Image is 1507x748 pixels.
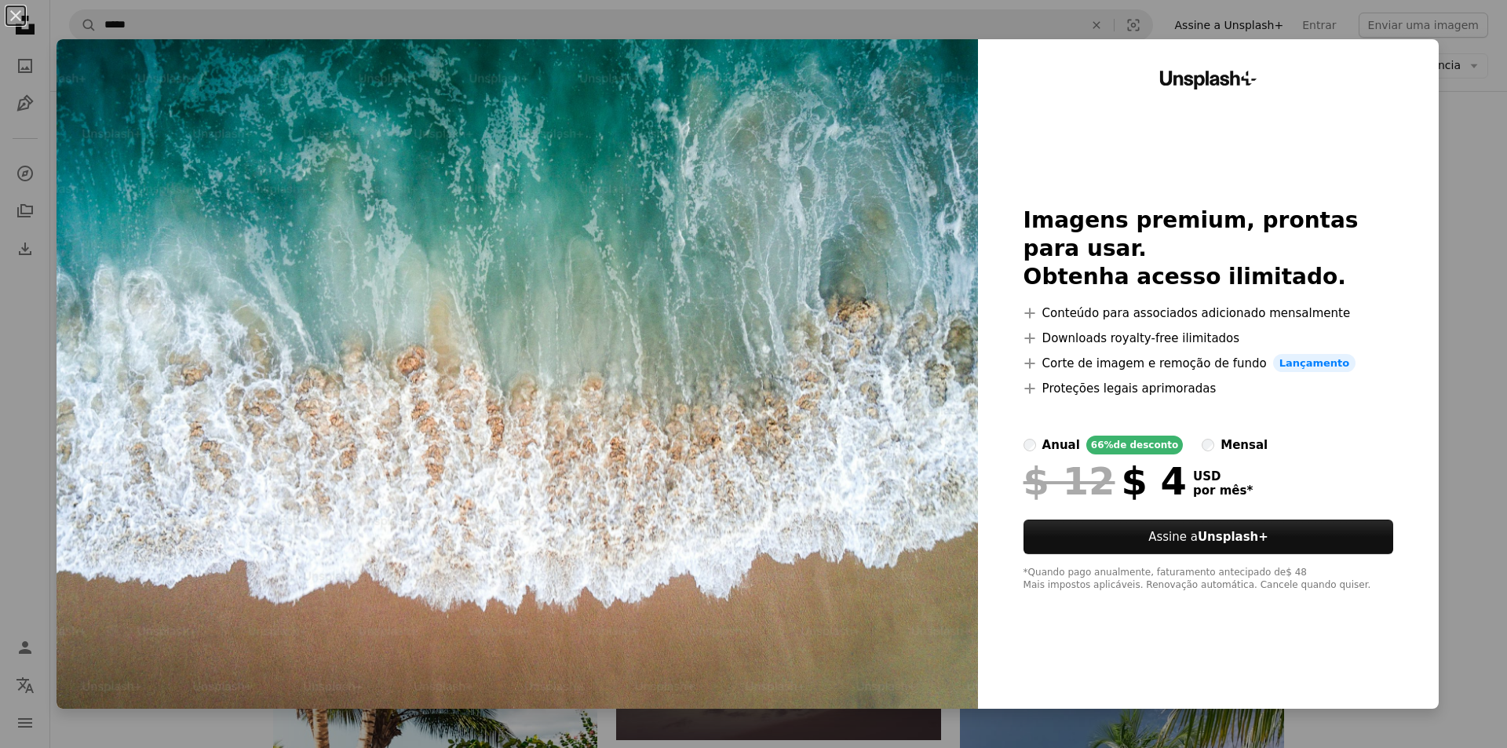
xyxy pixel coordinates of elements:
[1024,304,1394,323] li: Conteúdo para associados adicionado mensalmente
[1198,530,1268,544] strong: Unsplash+
[1024,520,1394,554] button: Assine aUnsplash+
[1024,461,1187,502] div: $ 4
[1042,436,1080,454] div: anual
[1193,483,1253,498] span: por mês *
[1024,567,1394,592] div: *Quando pago anualmente, faturamento antecipado de $ 48 Mais impostos aplicáveis. Renovação autom...
[1273,354,1356,373] span: Lançamento
[1024,206,1394,291] h2: Imagens premium, prontas para usar. Obtenha acesso ilimitado.
[1024,379,1394,398] li: Proteções legais aprimoradas
[1024,461,1115,502] span: $ 12
[1221,436,1268,454] div: mensal
[1193,469,1253,483] span: USD
[1024,439,1036,451] input: anual66%de desconto
[1024,329,1394,348] li: Downloads royalty-free ilimitados
[1024,354,1394,373] li: Corte de imagem e remoção de fundo
[1086,436,1183,454] div: 66% de desconto
[1202,439,1214,451] input: mensal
